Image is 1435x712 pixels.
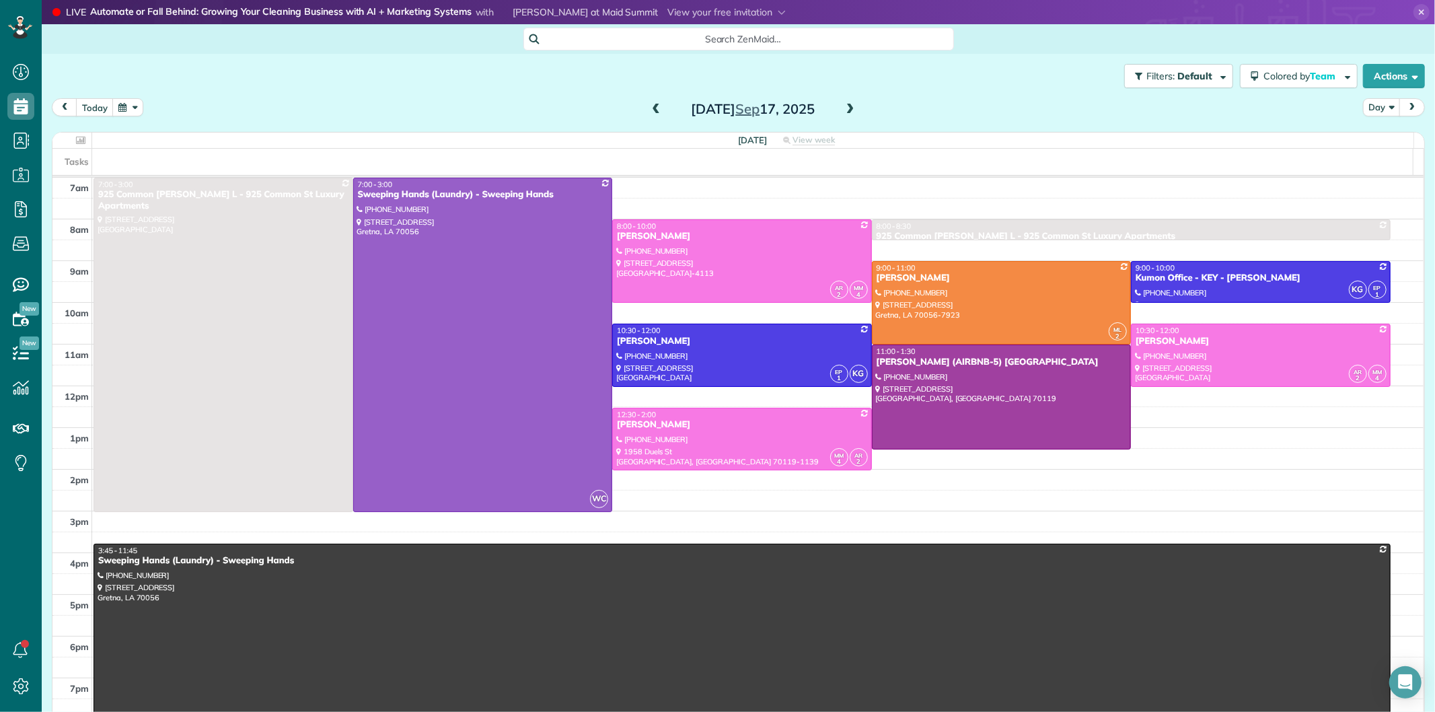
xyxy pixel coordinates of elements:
span: 8:00 - 8:30 [877,221,912,231]
small: 1 [831,372,848,385]
span: 11:00 - 1:30 [877,347,916,356]
div: [PERSON_NAME] [876,273,1128,284]
span: KG [850,365,868,383]
img: dan-young.jpg [496,7,507,17]
small: 1 [1369,289,1386,301]
small: 2 [850,456,867,468]
span: 7:00 - 3:00 [98,180,133,189]
h2: [DATE] 17, 2025 [669,102,837,116]
div: Sweeping Hands (Laundry) - Sweeping Hands [98,555,1387,567]
span: EP [836,368,843,376]
span: [PERSON_NAME] at Maid Summit [513,6,658,18]
span: 4pm [70,558,89,569]
span: 8am [70,224,89,235]
span: Default [1177,70,1213,82]
small: 4 [850,289,867,301]
div: Kumon Office - KEY - [PERSON_NAME] [1135,273,1387,284]
div: Open Intercom Messenger [1389,666,1422,699]
span: Tasks [65,156,89,167]
span: AR [1354,368,1362,376]
span: 6pm [70,641,89,652]
button: Colored byTeam [1240,64,1358,88]
span: New [20,336,39,350]
span: View week [793,135,836,145]
div: 925 Common [PERSON_NAME] L - 925 Common St Luxury Apartments [98,189,349,212]
small: 2 [1109,330,1126,343]
div: 925 Common [PERSON_NAME] L - 925 Common St Luxury Apartments [876,231,1387,242]
span: Team [1310,70,1337,82]
span: 10:30 - 12:00 [617,326,661,335]
span: 7am [70,182,89,193]
span: 3:45 - 11:45 [98,546,137,555]
div: [PERSON_NAME] [616,231,868,242]
span: AR [835,284,843,291]
div: Sweeping Hands (Laundry) - Sweeping Hands [357,189,609,201]
span: MM [1372,368,1382,376]
span: 11am [65,349,89,360]
span: 10am [65,308,89,318]
div: [PERSON_NAME] (AIRBNB-5) [GEOGRAPHIC_DATA] [876,357,1128,368]
span: 1pm [70,433,89,443]
span: 2pm [70,474,89,485]
div: [PERSON_NAME] [1135,336,1387,347]
span: WC [590,490,608,508]
span: 3pm [70,516,89,527]
small: 4 [1369,372,1386,385]
span: AR [854,452,862,459]
span: Sep [735,100,760,117]
span: Filters: [1146,70,1175,82]
strong: Automate or Fall Behind: Growing Your Cleaning Business with AI + Marketing Systems [90,5,472,20]
span: with [476,6,494,18]
span: 12pm [65,391,89,402]
div: [PERSON_NAME] [616,419,868,431]
span: MM [854,284,863,291]
span: EP [1374,284,1381,291]
span: New [20,302,39,316]
span: MM [834,452,844,459]
a: Filters: Default [1117,64,1233,88]
div: [PERSON_NAME] [616,336,868,347]
span: 8:00 - 10:00 [617,221,656,231]
span: KG [1349,281,1367,299]
span: 9:00 - 11:00 [877,263,916,273]
small: 2 [831,289,848,301]
span: 12:30 - 2:00 [617,410,656,419]
span: ML [1114,326,1122,333]
button: Actions [1363,64,1425,88]
button: prev [52,98,77,116]
span: 9am [70,266,89,277]
span: 5pm [70,600,89,610]
span: 7:00 - 3:00 [358,180,393,189]
small: 4 [831,456,848,468]
span: 10:30 - 12:00 [1136,326,1179,335]
span: [DATE] [738,135,767,145]
button: Day [1363,98,1401,116]
span: Colored by [1263,70,1340,82]
span: 7pm [70,683,89,694]
button: next [1399,98,1425,116]
button: today [76,98,114,116]
span: 9:00 - 10:00 [1136,263,1175,273]
small: 2 [1350,372,1366,385]
button: Filters: Default [1124,64,1233,88]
